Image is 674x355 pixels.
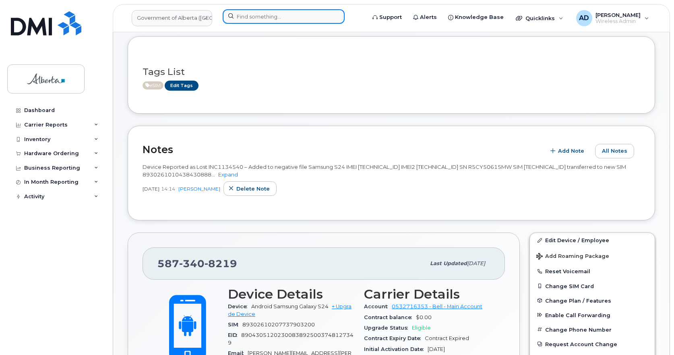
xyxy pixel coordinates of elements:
a: Government of Alberta (GOA) [132,10,212,26]
button: Change SIM Card [530,279,655,293]
span: Contract Expired [425,335,469,341]
span: Device Reported as Lost INC1134540 – Added to negative file Samsung S24 IMEI [TECHNICAL_ID] IMEI2... [143,164,626,178]
span: Contract balance [364,314,416,320]
span: Upgrade Status [364,325,412,331]
span: 89302610207737903200 [242,322,315,328]
span: $0.00 [416,314,432,320]
a: Edit Device / Employee [530,233,655,247]
h3: Device Details [228,287,354,301]
span: Android Samsung Galaxy S24 [251,303,329,309]
a: Knowledge Base [442,9,509,25]
h3: Tags List [143,67,640,77]
button: Enable Call Forwarding [530,308,655,322]
span: 89043051202300838925003748127349 [228,332,354,345]
span: Account [364,303,392,309]
span: Support [379,13,402,21]
a: 0532716353 - Bell - Main Account [392,303,482,309]
span: Eligible [412,325,431,331]
span: Enable Call Forwarding [545,312,610,318]
span: EID [228,332,241,338]
span: 8219 [205,257,237,270]
span: 340 [179,257,205,270]
a: [PERSON_NAME] [178,186,220,192]
span: Add Note [558,147,584,155]
button: Add Note [545,144,591,158]
span: Change Plan / Features [545,297,611,303]
button: Reset Voicemail [530,264,655,278]
span: Knowledge Base [455,13,504,21]
span: [PERSON_NAME] [595,12,641,18]
div: Arunajith Daylath [571,10,655,26]
span: Alerts [420,13,437,21]
button: Change Phone Number [530,322,655,337]
button: Request Account Change [530,337,655,351]
span: AD [579,13,589,23]
span: 14:14 [161,185,175,192]
span: 587 [157,257,237,270]
a: Support [367,9,407,25]
span: All Notes [602,147,627,155]
button: Change Plan / Features [530,293,655,308]
span: Active [143,81,163,89]
button: All Notes [595,144,634,158]
span: Contract Expiry Date [364,335,425,341]
a: + Upgrade Device [228,303,351,317]
input: Find something... [223,9,345,24]
span: Delete note [236,185,270,193]
span: [DATE] [143,185,159,192]
h2: Notes [143,143,541,156]
span: Initial Activation Date [364,346,428,352]
button: Delete note [223,181,277,196]
span: Wireless Admin [595,18,641,25]
a: Alerts [407,9,442,25]
a: Expand [218,171,238,178]
span: Device [228,303,251,309]
a: Edit Tags [165,81,198,91]
span: Quicklinks [525,15,555,21]
div: Quicklinks [510,10,569,26]
span: Add Roaming Package [536,253,609,261]
span: Last updated [430,260,467,266]
span: [DATE] [428,346,445,352]
button: Add Roaming Package [530,247,655,264]
span: [DATE] [467,260,485,266]
h3: Carrier Details [364,287,490,301]
span: SIM [228,322,242,328]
